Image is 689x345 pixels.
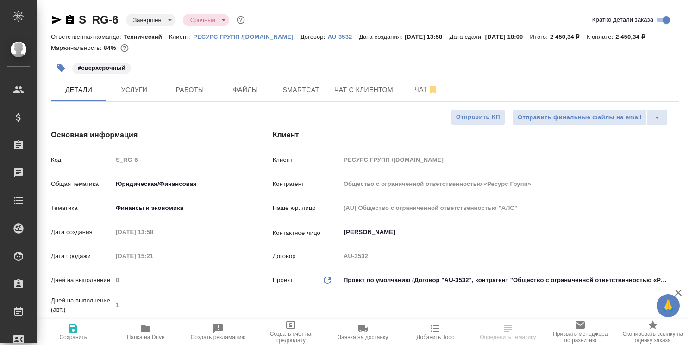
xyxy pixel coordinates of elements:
[273,179,340,189] p: Контрагент
[279,84,323,96] span: Smartcat
[427,84,438,95] svg: Отписаться
[193,32,301,40] a: РЕСУРС ГРУПП /[DOMAIN_NAME]
[404,84,449,95] span: Чат
[485,33,530,40] p: [DATE] 18:00
[182,319,254,345] button: Создать рекламацию
[301,33,328,40] p: Договор:
[51,179,113,189] p: Общая тематика
[51,129,236,141] h4: Основная информация
[127,334,165,340] span: Папка на Drive
[51,33,124,40] p: Ответственная команда:
[327,32,359,40] a: AU-3532
[340,201,679,215] input: Пустое поле
[168,84,212,96] span: Работы
[188,16,218,24] button: Срочный
[191,334,246,340] span: Создать рекламацию
[674,231,676,233] button: Open
[550,33,587,40] p: 2 450,34 ₽
[340,272,679,288] div: Проект по умолчанию (Договор "AU-3532", контрагент "Общество с ограниченной ответственностью «Рес...
[340,177,679,191] input: Пустое поле
[131,16,164,24] button: Завершен
[119,42,131,54] button: 316.80 RUB;
[617,319,689,345] button: Скопировать ссылку на оценку заказа
[273,252,340,261] p: Договор
[480,334,536,340] span: Определить тематику
[518,112,642,123] span: Отправить финальные файлы на email
[273,228,340,238] p: Контактное лицо
[622,331,683,344] span: Скопировать ссылку на оценку заказа
[113,176,236,192] div: Юридическая/Финансовая
[104,44,118,51] p: 84%
[359,33,404,40] p: Дата создания:
[193,33,301,40] p: РЕСУРС ГРУПП /[DOMAIN_NAME]
[113,153,236,166] input: Пустое поле
[51,44,104,51] p: Маржинальность:
[51,228,113,237] p: Дата создания
[59,334,87,340] span: Сохранить
[513,109,668,126] div: split button
[78,63,125,73] p: #сверхсрочный
[592,15,653,25] span: Кратко детали заказа
[273,203,340,213] p: Наше юр. лицо
[587,33,616,40] p: К оплате:
[235,14,247,26] button: Доп статусы указывают на важность/срочность заказа
[254,319,326,345] button: Создать счет на предоплату
[51,14,62,25] button: Скопировать ссылку для ЯМессенджера
[112,84,157,96] span: Услуги
[113,249,194,263] input: Пустое поле
[273,155,340,165] p: Клиент
[109,319,182,345] button: Папка на Drive
[334,84,393,96] span: Чат с клиентом
[113,200,236,216] div: Финансы и экономика
[456,112,500,123] span: Отправить КП
[124,33,169,40] p: Технический
[416,334,454,340] span: Добавить Todo
[37,319,109,345] button: Сохранить
[615,33,652,40] p: 2 450,34 ₽
[273,129,679,141] h4: Клиент
[550,331,611,344] span: Призвать менеджера по развитию
[51,155,113,165] p: Код
[530,33,550,40] p: Итого:
[657,294,680,317] button: 🙏
[113,273,236,287] input: Пустое поле
[260,331,321,344] span: Создать счет на предоплату
[273,276,293,285] p: Проект
[113,298,236,312] input: Пустое поле
[79,13,119,26] a: S_RG-6
[338,334,388,340] span: Заявка на доставку
[51,296,113,314] p: Дней на выполнение (авт.)
[451,109,505,125] button: Отправить КП
[405,33,450,40] p: [DATE] 13:58
[183,14,229,26] div: Завершен
[449,33,485,40] p: Дата сдачи:
[51,58,71,78] button: Добавить тэг
[71,63,132,71] span: сверхсрочный
[113,225,194,239] input: Пустое поле
[399,319,471,345] button: Добавить Todo
[51,203,113,213] p: Тематика
[513,109,647,126] button: Отправить финальные файлы на email
[64,14,75,25] button: Скопировать ссылку
[327,33,359,40] p: AU-3532
[340,249,679,263] input: Пустое поле
[169,33,193,40] p: Клиент:
[126,14,175,26] div: Завершен
[544,319,616,345] button: Призвать менеджера по развитию
[51,252,113,261] p: Дата продажи
[223,84,268,96] span: Файлы
[51,276,113,285] p: Дней на выполнение
[660,296,676,315] span: 🙏
[340,153,679,166] input: Пустое поле
[327,319,399,345] button: Заявка на доставку
[56,84,101,96] span: Детали
[472,319,544,345] button: Определить тематику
